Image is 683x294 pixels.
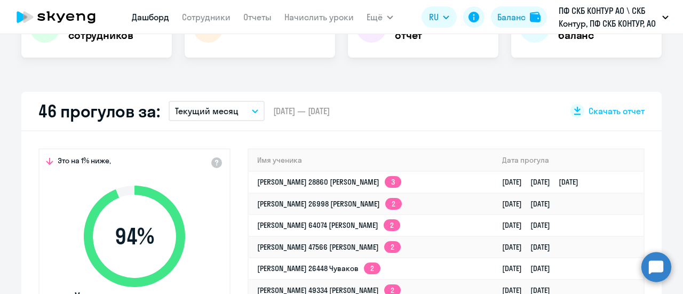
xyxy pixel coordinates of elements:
[502,199,559,209] a: [DATE][DATE]
[491,6,547,28] button: Балансbalance
[364,263,380,274] app-skyeng-badge: 2
[367,6,393,28] button: Ещё
[502,264,559,273] a: [DATE][DATE]
[169,101,265,121] button: Текущий месяц
[58,156,111,169] span: Это на 1% ниже,
[502,220,559,230] a: [DATE][DATE]
[175,105,239,117] p: Текущий месяц
[559,4,658,30] p: ПФ СКБ КОНТУР АО \ СКБ Контур, ПФ СКБ КОНТУР, АО
[429,11,439,23] span: RU
[502,177,587,187] a: [DATE][DATE][DATE]
[385,198,402,210] app-skyeng-badge: 2
[497,11,526,23] div: Баланс
[257,177,401,187] a: [PERSON_NAME] 28860 [PERSON_NAME]3
[257,242,401,252] a: [PERSON_NAME] 47566 [PERSON_NAME]2
[243,12,272,22] a: Отчеты
[273,105,330,117] span: [DATE] — [DATE]
[73,224,196,249] span: 94 %
[257,264,380,273] a: [PERSON_NAME] 26448 Чуваков2
[249,149,494,171] th: Имя ученика
[589,105,645,117] span: Скачать отчет
[502,242,559,252] a: [DATE][DATE]
[284,12,354,22] a: Начислить уроки
[367,11,383,23] span: Ещё
[553,4,674,30] button: ПФ СКБ КОНТУР АО \ СКБ Контур, ПФ СКБ КОНТУР, АО
[494,149,644,171] th: Дата прогула
[385,176,401,188] app-skyeng-badge: 3
[38,100,160,122] h2: 46 прогулов за:
[182,12,231,22] a: Сотрудники
[384,241,401,253] app-skyeng-badge: 2
[257,220,400,230] a: [PERSON_NAME] 64074 [PERSON_NAME]2
[530,12,541,22] img: balance
[132,12,169,22] a: Дашборд
[257,199,402,209] a: [PERSON_NAME] 26998 [PERSON_NAME]2
[384,219,400,231] app-skyeng-badge: 2
[422,6,457,28] button: RU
